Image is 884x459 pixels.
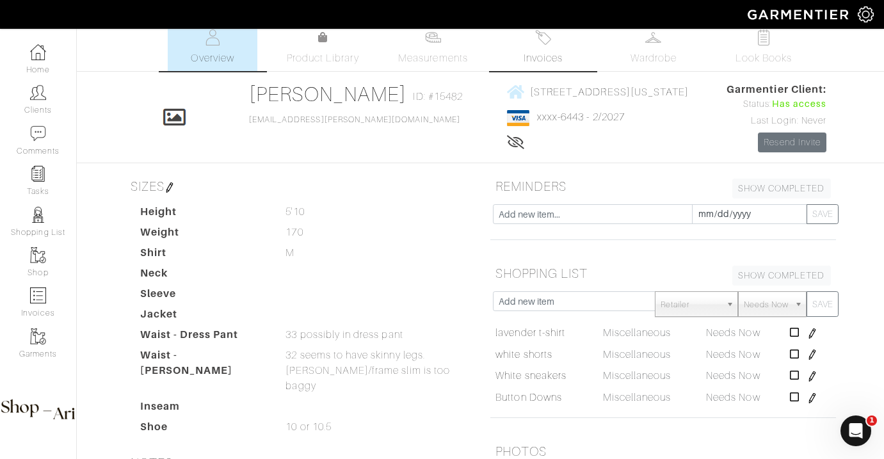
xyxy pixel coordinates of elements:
[758,133,826,152] a: Resend Invite
[249,83,407,106] a: [PERSON_NAME]
[131,348,277,399] dt: Waist - [PERSON_NAME]
[495,347,552,362] a: white shorts
[732,266,831,286] a: SHOW COMPLETED
[530,86,689,97] span: [STREET_ADDRESS][US_STATE]
[131,266,277,286] dt: Neck
[744,292,789,318] span: Needs Now
[524,51,563,66] span: Invoices
[30,44,46,60] img: dashboard-icon-dbcd8f5a0b271acd01030246c82b418ddd0df26cd7fceb0bd07c9910d44c42f6.png
[285,348,470,394] span: 32 seems to have skinny legs. [PERSON_NAME]/frame slim is too baggy
[30,287,46,303] img: orders-icon-0abe47150d42831381b5fb84f609e132dff9fe21cb692f30cb5eec754e2cba89.png
[719,24,808,71] a: Look Books
[807,204,839,224] button: SAVE
[495,368,567,383] a: White sneakers
[165,182,175,193] img: pen-cf24a1663064a2ec1b9c1bd2387e9de7a2fa800b781884d57f21acf72779bad2.png
[30,85,46,101] img: clients-icon-6bae9207a08558b7cb47a8932f037763ab4055f8c8b6bfacd5dc20c3e0201464.png
[398,51,468,66] span: Measurements
[30,166,46,182] img: reminder-icon-8004d30b9f0a5d33ae49ab947aed9ed385cf756f9e5892f1edd6e32f2345188e.png
[706,370,760,382] span: Needs Now
[490,261,836,286] h5: SHOPPING LIST
[131,419,277,440] dt: Shoe
[168,24,257,71] a: Overview
[131,327,277,348] dt: Waist - Dress Pant
[631,51,677,66] span: Wardrobe
[535,29,551,45] img: orders-27d20c2124de7fd6de4e0e44c1d41de31381a507db9b33961299e4e07d508b8c.svg
[807,393,817,403] img: pen-cf24a1663064a2ec1b9c1bd2387e9de7a2fa800b781884d57f21acf72779bad2.png
[30,125,46,141] img: comment-icon-a0a6a9ef722e966f86d9cbdc48e553b5cf19dbc54f86b18d962a5391bc8f6eb6.png
[388,24,478,71] a: Measurements
[661,292,721,318] span: Retailer
[285,245,294,261] span: M
[285,225,303,240] span: 170
[867,415,877,426] span: 1
[645,29,661,45] img: wardrobe-487a4870c1b7c33e795ec22d11cfc2ed9d08956e64fb3008fe2437562e282088.svg
[285,204,304,220] span: 5'10
[249,115,460,124] a: [EMAIL_ADDRESS][PERSON_NAME][DOMAIN_NAME]
[425,29,441,45] img: measurements-466bbee1fd09ba9460f595b01e5d73f9e2bff037440d3c8f018324cb6cdf7a4a.svg
[807,371,817,382] img: pen-cf24a1663064a2ec1b9c1bd2387e9de7a2fa800b781884d57f21acf72779bad2.png
[131,225,277,245] dt: Weight
[493,291,656,311] input: Add new item
[807,328,817,339] img: pen-cf24a1663064a2ec1b9c1bd2387e9de7a2fa800b781884d57f21acf72779bad2.png
[609,24,698,71] a: Wardrobe
[858,6,874,22] img: gear-icon-white-bd11855cb880d31180b6d7d6211b90ccbf57a29d726f0c71d8c61bd08dd39cc2.png
[727,97,826,111] div: Status:
[495,325,565,341] a: lavender t-shirt
[840,415,871,446] iframe: Intercom live chat
[285,327,403,342] span: 33 possibly in dress pant
[191,51,234,66] span: Overview
[285,419,332,435] span: 10 or 10.5
[30,207,46,223] img: stylists-icon-eb353228a002819b7ec25b43dbf5f0378dd9e0616d9560372ff212230b889e62.png
[603,349,671,360] span: Miscellaneous
[603,370,671,382] span: Miscellaneous
[495,390,562,405] a: Button Downs
[131,245,277,266] dt: Shirt
[493,204,693,224] input: Add new item...
[537,111,625,123] a: xxxx-6443 - 2/2027
[30,328,46,344] img: garments-icon-b7da505a4dc4fd61783c78ac3ca0ef83fa9d6f193b1c9dc38574b1d14d53ca28.png
[727,82,826,97] span: Garmentier Client:
[706,349,760,360] span: Needs Now
[125,173,471,199] h5: SIZES
[772,97,827,111] span: Has access
[287,51,359,66] span: Product Library
[807,291,839,317] button: SAVE
[732,179,831,198] a: SHOW COMPLETED
[755,29,771,45] img: todo-9ac3debb85659649dc8f770b8b6100bb5dab4b48dedcbae339e5042a72dfd3cc.svg
[131,204,277,225] dt: Height
[131,399,277,419] dt: Inseam
[499,24,588,71] a: Invoices
[706,327,760,339] span: Needs Now
[413,89,463,104] span: ID: #15482
[727,114,826,128] div: Last Login: Never
[807,350,817,360] img: pen-cf24a1663064a2ec1b9c1bd2387e9de7a2fa800b781884d57f21acf72779bad2.png
[507,110,529,126] img: visa-934b35602734be37eb7d5d7e5dbcd2044c359bf20a24dc3361ca3fa54326a8a7.png
[131,307,277,327] dt: Jacket
[205,29,221,45] img: basicinfo-40fd8af6dae0f16599ec9e87c0ef1c0a1fdea2edbe929e3d69a839185d80c458.svg
[507,84,689,100] a: [STREET_ADDRESS][US_STATE]
[735,51,792,66] span: Look Books
[131,286,277,307] dt: Sleeve
[490,173,836,199] h5: REMINDERS
[706,392,760,403] span: Needs Now
[603,392,671,403] span: Miscellaneous
[603,327,671,339] span: Miscellaneous
[278,30,367,66] a: Product Library
[30,247,46,263] img: garments-icon-b7da505a4dc4fd61783c78ac3ca0ef83fa9d6f193b1c9dc38574b1d14d53ca28.png
[741,3,858,26] img: garmentier-logo-header-white-b43fb05a5012e4ada735d5af1a66efaba907eab6374d6393d1fbf88cb4ef424d.png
